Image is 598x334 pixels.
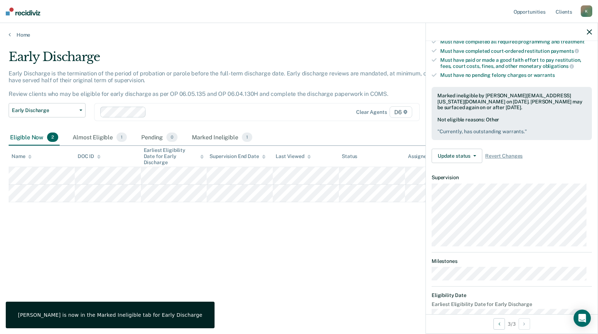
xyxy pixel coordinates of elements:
[140,130,179,145] div: Pending
[574,310,591,327] div: Open Intercom Messenger
[166,133,178,142] span: 0
[432,175,592,181] dt: Supervision
[12,107,77,113] span: Early Discharge
[390,106,412,118] span: D6
[581,5,592,17] div: K
[440,39,592,45] div: Must have completed all required programming and
[432,149,482,163] button: Update status
[210,153,265,159] div: Supervision End Date
[356,109,387,115] div: Clear agents
[6,8,40,15] img: Recidiviz
[485,153,523,159] span: Revert Changes
[242,133,252,142] span: 1
[432,301,592,307] dt: Earliest Eligibility Date for Early Discharge
[440,57,592,69] div: Must have paid or made a good faith effort to pay restitution, fees, court costs, fines, and othe...
[440,48,592,54] div: Must have completed court-ordered restitution
[18,312,202,318] div: [PERSON_NAME] is now in the Marked Ineligible tab for Early Discharge
[561,39,585,45] span: treatment
[78,153,101,159] div: DOC ID
[432,292,592,298] dt: Eligibility Date
[144,147,204,165] div: Earliest Eligibility Date for Early Discharge
[551,48,579,54] span: payments
[116,133,127,142] span: 1
[437,117,586,135] div: Not eligible reasons: Other
[408,153,442,159] div: Assigned to
[437,129,586,135] pre: " Currently, has outstanding warrants. "
[440,72,592,78] div: Must have no pending felony charges or
[426,314,598,333] div: 3 / 3
[432,258,592,264] dt: Milestones
[519,318,530,330] button: Next Opportunity
[276,153,310,159] div: Last Viewed
[9,32,589,38] a: Home
[71,130,128,145] div: Almost Eligible
[9,50,457,70] div: Early Discharge
[11,153,32,159] div: Name
[9,130,60,145] div: Eligible Now
[534,72,555,78] span: warrants
[437,93,586,111] div: Marked ineligible by [PERSON_NAME][EMAIL_ADDRESS][US_STATE][DOMAIN_NAME] on [DATE]. [PERSON_NAME]...
[9,70,455,98] p: Early Discharge is the termination of the period of probation or parole before the full-term disc...
[543,63,574,69] span: obligations
[342,153,357,159] div: Status
[493,318,505,330] button: Previous Opportunity
[190,130,254,145] div: Marked Ineligible
[47,133,58,142] span: 2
